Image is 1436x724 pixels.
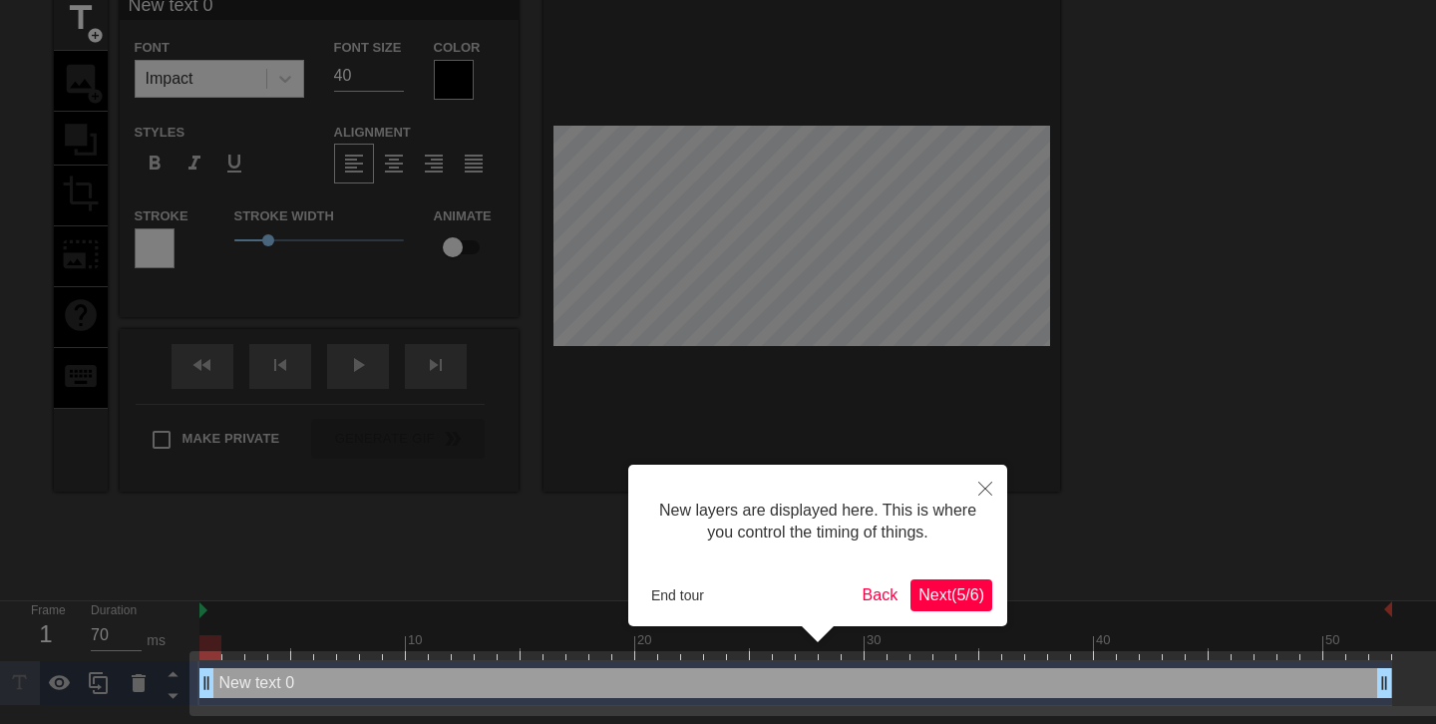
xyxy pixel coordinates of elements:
button: Close [963,465,1007,511]
button: Next [910,579,992,611]
button: End tour [643,580,712,610]
button: Back [855,579,906,611]
span: Next ( 5 / 6 ) [918,586,984,603]
div: New layers are displayed here. This is where you control the timing of things. [643,480,992,564]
